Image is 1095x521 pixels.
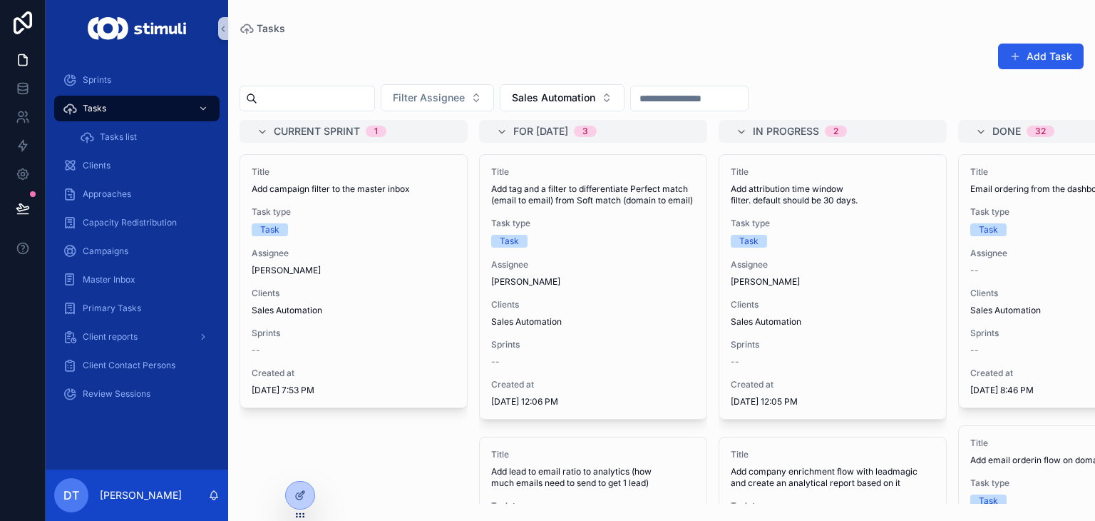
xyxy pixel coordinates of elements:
[83,331,138,343] span: Client reports
[512,91,595,105] span: Sales Automation
[479,154,707,420] a: TitleAdd tag and a filter to differentiate Perfect match (email to email) from Soft match (domain...
[83,160,110,171] span: Clients
[491,183,695,206] span: Add tag and a filter to differentiate Perfect match (email to email) from Soft match (domain to e...
[83,303,141,314] span: Primary Tasks
[491,356,500,368] span: --
[252,328,456,339] span: Sprints
[83,188,131,200] span: Approaches
[970,345,979,356] span: --
[54,67,220,93] a: Sprints
[731,449,935,460] span: Title
[46,57,228,425] div: scrollable content
[833,126,838,137] div: 2
[491,379,695,390] span: Created at
[252,288,456,299] span: Clients
[257,21,285,36] span: Tasks
[54,295,220,321] a: Primary Tasks
[252,305,322,316] span: Sales Automation
[252,265,321,276] span: [PERSON_NAME]
[252,206,456,218] span: Task type
[83,103,106,114] span: Tasks
[252,345,260,356] span: --
[731,396,935,408] span: [DATE] 12:05 PM
[731,466,935,489] span: Add company enrichment flow with leadmagic and create an analytical report based on it
[252,248,456,259] span: Assignee
[1035,126,1046,137] div: 32
[83,246,128,257] span: Campaigns
[260,223,279,236] div: Task
[998,44,1084,69] button: Add Task
[83,360,175,371] span: Client Contact Persons
[491,396,695,408] span: [DATE] 12:06 PM
[992,124,1021,138] span: Done
[54,210,220,236] a: Capacity Redistribution
[491,299,695,310] span: Clients
[252,166,456,178] span: Title
[491,316,562,328] span: Sales Automation
[71,124,220,150] a: Tasks list
[491,339,695,350] span: Sprints
[83,74,111,86] span: Sprints
[491,276,560,288] span: [PERSON_NAME]
[731,356,739,368] span: --
[100,488,182,502] p: [PERSON_NAME]
[491,166,695,178] span: Title
[54,324,220,350] a: Client reports
[393,91,465,105] span: Filter Assignee
[54,353,220,378] a: Client Contact Persons
[491,466,695,489] span: Add lead to email ratio to analytics (how much emails need to send to get 1 lead)
[979,495,998,507] div: Task
[731,379,935,390] span: Created at
[731,299,935,310] span: Clients
[374,126,378,137] div: 1
[731,276,800,288] span: [PERSON_NAME]
[491,218,695,229] span: Task type
[54,153,220,178] a: Clients
[500,84,624,111] button: Select Button
[54,381,220,407] a: Review Sessions
[252,385,456,396] span: [DATE] 7:53 PM
[582,126,588,137] div: 3
[731,183,935,206] span: Add attribution time window filter. default should be 30 days.
[240,154,468,408] a: TitleAdd campaign filter to the master inboxTask typeTaskAssignee[PERSON_NAME]ClientsSales Automa...
[970,265,979,276] span: --
[739,235,759,248] div: Task
[54,181,220,207] a: Approaches
[83,388,150,400] span: Review Sessions
[513,124,568,138] span: For [DATE]
[491,449,695,460] span: Title
[731,259,935,270] span: Assignee
[83,217,177,228] span: Capacity Redistribution
[970,305,1041,316] span: Sales Automation
[731,218,935,229] span: Task type
[83,274,135,285] span: Master Inbox
[753,124,819,138] span: In progress
[63,487,79,504] span: DT
[240,21,285,36] a: Tasks
[719,154,947,420] a: TitleAdd attribution time window filter. default should be 30 days.Task typeTaskAssignee[PERSON_N...
[500,235,519,248] div: Task
[979,223,998,236] div: Task
[491,500,695,512] span: Task type
[731,500,935,512] span: Task type
[731,166,935,178] span: Title
[100,131,137,143] span: Tasks list
[274,124,360,138] span: Current sprint
[252,183,456,195] span: Add campaign filter to the master inbox
[731,339,935,350] span: Sprints
[731,316,801,328] span: Sales Automation
[381,84,494,111] button: Select Button
[54,96,220,121] a: Tasks
[252,368,456,379] span: Created at
[88,17,185,40] img: App logo
[491,259,695,270] span: Assignee
[54,267,220,293] a: Master Inbox
[54,238,220,264] a: Campaigns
